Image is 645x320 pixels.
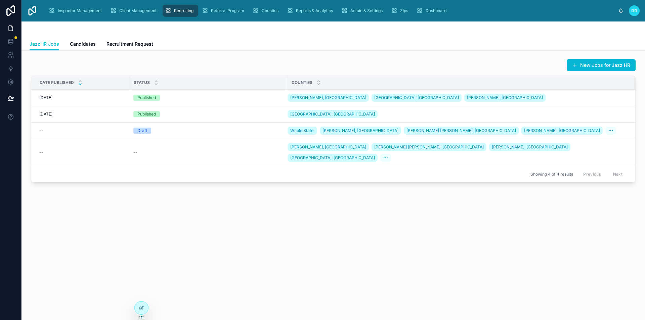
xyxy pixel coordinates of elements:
span: [DATE] [39,111,52,117]
span: JazzHR Jobs [30,41,59,47]
a: [PERSON_NAME], [GEOGRAPHIC_DATA] [320,127,401,135]
a: [GEOGRAPHIC_DATA], [GEOGRAPHIC_DATA] [288,154,378,162]
img: App logo [27,5,38,16]
span: Dashboard [426,8,446,13]
span: [PERSON_NAME], [GEOGRAPHIC_DATA] [524,128,600,133]
a: Whole State,[PERSON_NAME], [GEOGRAPHIC_DATA][PERSON_NAME] [PERSON_NAME], [GEOGRAPHIC_DATA][PERSON... [288,125,627,136]
a: Counties [250,5,283,17]
a: [PERSON_NAME] [PERSON_NAME], [GEOGRAPHIC_DATA] [372,143,486,151]
span: Status [134,80,150,85]
span: -- [39,150,43,155]
a: [PERSON_NAME], [GEOGRAPHIC_DATA][GEOGRAPHIC_DATA], [GEOGRAPHIC_DATA][PERSON_NAME], [GEOGRAPHIC_DATA] [288,92,627,103]
span: Reports & Analytics [296,8,333,13]
span: DD [631,8,637,13]
span: [PERSON_NAME] [PERSON_NAME], [GEOGRAPHIC_DATA] [406,128,516,133]
a: [DATE] [39,111,125,117]
span: [PERSON_NAME] [PERSON_NAME], [GEOGRAPHIC_DATA] [374,144,484,150]
a: [PERSON_NAME] [PERSON_NAME], [GEOGRAPHIC_DATA] [404,127,519,135]
span: Admin & Settings [350,8,383,13]
a: Dashboard [414,5,451,17]
span: Counties [292,80,312,85]
button: New Jobs for Jazz HR [567,59,636,71]
span: [PERSON_NAME], [GEOGRAPHIC_DATA] [290,95,366,100]
a: Draft [133,128,283,134]
div: scrollable content [43,3,618,18]
span: [GEOGRAPHIC_DATA], [GEOGRAPHIC_DATA] [374,95,459,100]
a: Whole State, [288,127,317,135]
a: Client Management [108,5,161,17]
a: Referral Program [200,5,249,17]
span: Showing 4 of 4 results [530,172,573,177]
span: [GEOGRAPHIC_DATA], [GEOGRAPHIC_DATA] [290,155,375,161]
a: [PERSON_NAME], [GEOGRAPHIC_DATA] [464,94,546,102]
div: Draft [137,128,147,134]
a: Inspector Management [46,5,106,17]
span: Counties [262,8,278,13]
a: Published [133,111,283,117]
span: Recruitment Request [106,41,153,47]
a: [PERSON_NAME], [GEOGRAPHIC_DATA] [288,143,369,151]
span: -- [39,128,43,133]
a: -- [133,150,283,155]
span: -- [133,150,137,155]
span: Candidates [70,41,96,47]
div: Published [137,111,156,117]
a: Recruitment Request [106,38,153,51]
span: Recruiting [174,8,193,13]
a: -- [39,128,125,133]
a: [PERSON_NAME], [GEOGRAPHIC_DATA][PERSON_NAME] [PERSON_NAME], [GEOGRAPHIC_DATA][PERSON_NAME], [GEO... [288,142,627,163]
a: [GEOGRAPHIC_DATA], [GEOGRAPHIC_DATA] [288,109,627,120]
a: [GEOGRAPHIC_DATA], [GEOGRAPHIC_DATA] [372,94,462,102]
a: Zips [389,5,413,17]
a: Candidates [70,38,96,51]
a: [PERSON_NAME], [GEOGRAPHIC_DATA] [489,143,570,151]
a: Admin & Settings [339,5,387,17]
span: [DATE] [39,95,52,100]
a: Recruiting [163,5,198,17]
span: Date published [40,80,74,85]
span: [PERSON_NAME], [GEOGRAPHIC_DATA] [492,144,568,150]
span: [GEOGRAPHIC_DATA], [GEOGRAPHIC_DATA] [290,111,375,117]
span: Client Management [119,8,157,13]
div: Published [137,95,156,101]
span: Inspector Management [58,8,102,13]
a: [DATE] [39,95,125,100]
a: [GEOGRAPHIC_DATA], [GEOGRAPHIC_DATA] [288,110,378,118]
a: JazzHR Jobs [30,38,59,51]
span: Zips [400,8,408,13]
a: Reports & Analytics [285,5,338,17]
a: [PERSON_NAME], [GEOGRAPHIC_DATA] [521,127,603,135]
a: [PERSON_NAME], [GEOGRAPHIC_DATA] [288,94,369,102]
a: Published [133,95,283,101]
span: Referral Program [211,8,244,13]
span: [PERSON_NAME], [GEOGRAPHIC_DATA] [467,95,543,100]
span: Whole State, [290,128,314,133]
span: [PERSON_NAME], [GEOGRAPHIC_DATA] [322,128,398,133]
span: [PERSON_NAME], [GEOGRAPHIC_DATA] [290,144,366,150]
a: -- [39,150,125,155]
